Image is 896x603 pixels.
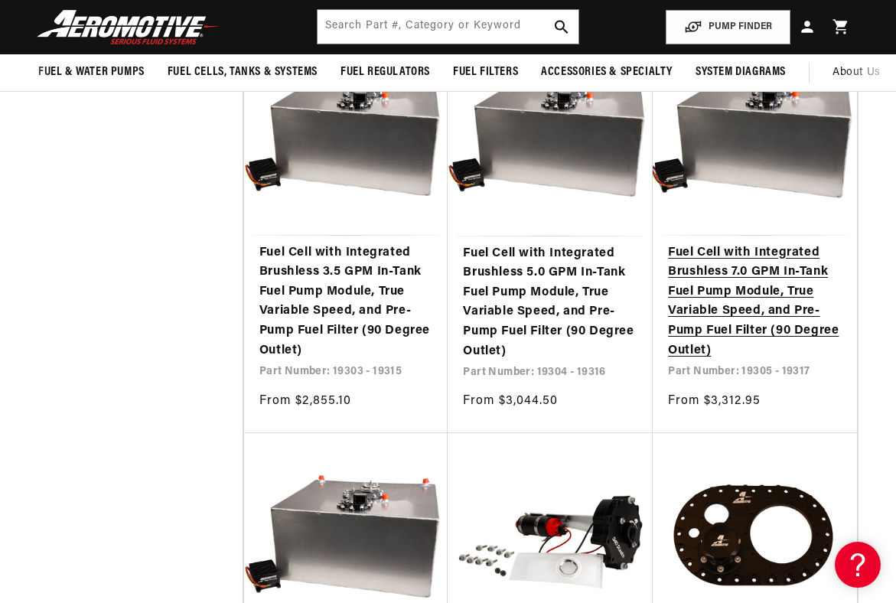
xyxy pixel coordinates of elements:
a: About Us [821,54,892,91]
span: Fuel Regulators [340,64,430,80]
a: Fuel Cell with Integrated Brushless 3.5 GPM In-Tank Fuel Pump Module, True Variable Speed, and Pr... [259,243,433,361]
button: search button [545,10,578,44]
summary: Fuel Regulators [329,54,441,90]
span: About Us [832,67,881,78]
button: PUMP FINDER [666,10,790,44]
span: Accessories & Specialty [541,64,673,80]
a: Fuel Cell with Integrated Brushless 7.0 GPM In-Tank Fuel Pump Module, True Variable Speed, and Pr... [668,243,842,361]
img: Aeromotive [33,9,224,45]
summary: Fuel & Water Pumps [27,54,156,90]
a: Fuel Cell with Integrated Brushless 5.0 GPM In-Tank Fuel Pump Module, True Variable Speed, and Pr... [463,244,637,362]
summary: Fuel Cells, Tanks & Systems [156,54,329,90]
summary: System Diagrams [684,54,797,90]
span: Fuel & Water Pumps [38,64,145,80]
span: System Diagrams [696,64,786,80]
input: Search by Part Number, Category or Keyword [318,10,579,44]
summary: Fuel Filters [441,54,529,90]
span: Fuel Cells, Tanks & Systems [168,64,318,80]
span: Fuel Filters [453,64,518,80]
summary: Accessories & Specialty [529,54,684,90]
